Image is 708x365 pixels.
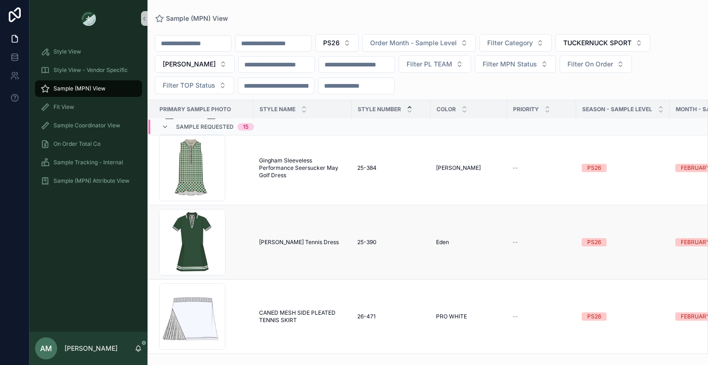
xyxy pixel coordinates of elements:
[587,238,601,246] div: PS26
[513,313,518,320] span: --
[513,313,571,320] a: --
[582,106,652,113] span: Season - Sample Level
[582,238,664,246] a: PS26
[357,164,377,172] span: 25-384
[53,85,106,92] span: Sample (MPN) View
[243,123,248,131] div: 15
[155,14,228,23] a: Sample (MPN) View
[35,80,142,97] a: Sample (MPN) View
[399,55,471,73] button: Select Button
[436,313,467,320] span: PRO WHITE
[259,309,346,324] a: CANED MESH SIDE PLEATED TENNIS SKIRT
[53,103,74,111] span: Fit View
[357,313,376,320] span: 26-471
[155,77,234,94] button: Select Button
[487,38,533,48] span: Filter Category
[357,313,425,320] a: 26-471
[560,55,632,73] button: Select Button
[35,173,142,189] a: Sample (MPN) Attribute View
[370,38,457,48] span: Order Month - Sample Level
[357,164,425,172] a: 25-384
[35,62,142,78] a: Style View - Vendor Specific
[53,140,100,148] span: On Order Total Co
[40,343,52,354] span: AM
[29,37,147,201] div: scrollable content
[35,154,142,171] a: Sample Tracking - Internal
[567,60,613,69] span: Filter On Order
[260,106,295,113] span: Style Name
[563,38,631,48] span: TUCKERNUCK SPORT
[53,66,128,74] span: Style View - Vendor Specific
[166,14,228,23] span: Sample (MPN) View
[53,177,130,185] span: Sample (MPN) Attribute View
[35,99,142,115] a: Fit View
[65,344,118,353] p: [PERSON_NAME]
[436,164,481,172] span: [PERSON_NAME]
[582,312,664,321] a: PS26
[259,239,339,246] span: [PERSON_NAME] Tennis Dress
[357,239,377,246] span: 25-390
[436,239,449,246] span: Eden
[35,117,142,134] a: Sample Coordinator View
[163,60,216,69] span: [PERSON_NAME]
[163,81,215,90] span: Filter TOP Status
[513,164,518,172] span: --
[35,43,142,60] a: Style View
[513,164,571,172] a: --
[323,38,340,48] span: PS26
[436,313,501,320] a: PRO WHITE
[53,48,81,55] span: Style View
[259,239,346,246] a: [PERSON_NAME] Tennis Dress
[555,34,650,52] button: Select Button
[587,312,601,321] div: PS26
[475,55,556,73] button: Select Button
[159,106,231,113] span: PRIMARY SAMPLE PHOTO
[513,106,539,113] span: PRIORITY
[436,164,501,172] a: [PERSON_NAME]
[513,239,571,246] a: --
[483,60,537,69] span: Filter MPN Status
[315,34,359,52] button: Select Button
[437,106,456,113] span: Color
[259,157,346,179] a: Gingham Sleeveless Performance Seersucker May Golf Dress
[362,34,476,52] button: Select Button
[357,239,425,246] a: 25-390
[436,239,501,246] a: Eden
[176,123,234,131] span: Sample Requested
[155,55,235,73] button: Select Button
[81,11,96,26] img: App logo
[53,122,120,129] span: Sample Coordinator View
[479,34,552,52] button: Select Button
[587,164,601,172] div: PS26
[35,136,142,152] a: On Order Total Co
[582,164,664,172] a: PS26
[407,60,452,69] span: Filter PL TEAM
[358,106,401,113] span: Style Number
[53,159,123,166] span: Sample Tracking - Internal
[513,239,518,246] span: --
